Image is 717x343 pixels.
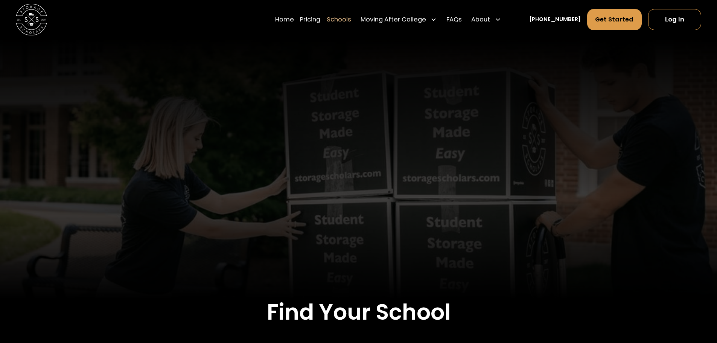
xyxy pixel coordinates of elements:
[275,9,294,30] a: Home
[648,9,701,30] a: Log In
[327,9,351,30] a: Schools
[446,9,462,30] a: FAQs
[76,299,640,325] h2: Find Your School
[361,15,426,24] div: Moving After College
[529,15,581,24] a: [PHONE_NUMBER]
[16,4,47,35] img: Storage Scholars main logo
[300,9,320,30] a: Pricing
[587,9,642,30] a: Get Started
[471,15,490,24] div: About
